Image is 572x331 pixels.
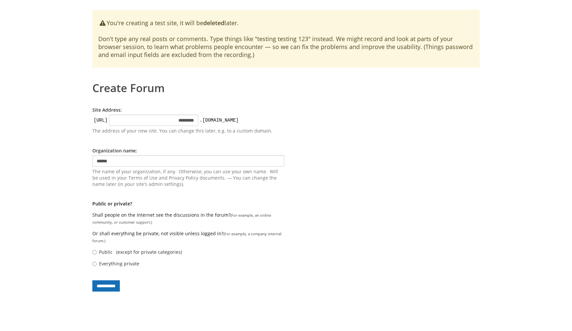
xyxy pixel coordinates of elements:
input: Public (except for private categories) [92,250,97,254]
div: You're creating a test site, it will be later. Don't type any real posts or comments. Type things... [92,10,480,68]
h1: Create Forum [92,78,480,93]
p: Or shall everything be private, not visible unless logged in? [92,230,284,244]
kbd: [URL] [92,117,109,124]
b: deleted [203,19,224,27]
p: Shall people on the Internet see the discussions in the forum? [92,212,284,226]
p: The address of your new site. You can change this later, e.g. to a custom domain. [92,128,284,134]
label: Organization name: [92,147,137,154]
input: Everything private [92,262,97,266]
label: Public (except for private categories) [99,249,182,255]
span: The name of your organization, if any. Otherwise, you can use your own name. Will be used in your... [92,168,284,187]
b: Public or private? [92,200,132,207]
kbd: .[DOMAIN_NAME] [198,117,240,124]
label: Site Address: [92,107,122,113]
label: Everything private [99,260,139,267]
